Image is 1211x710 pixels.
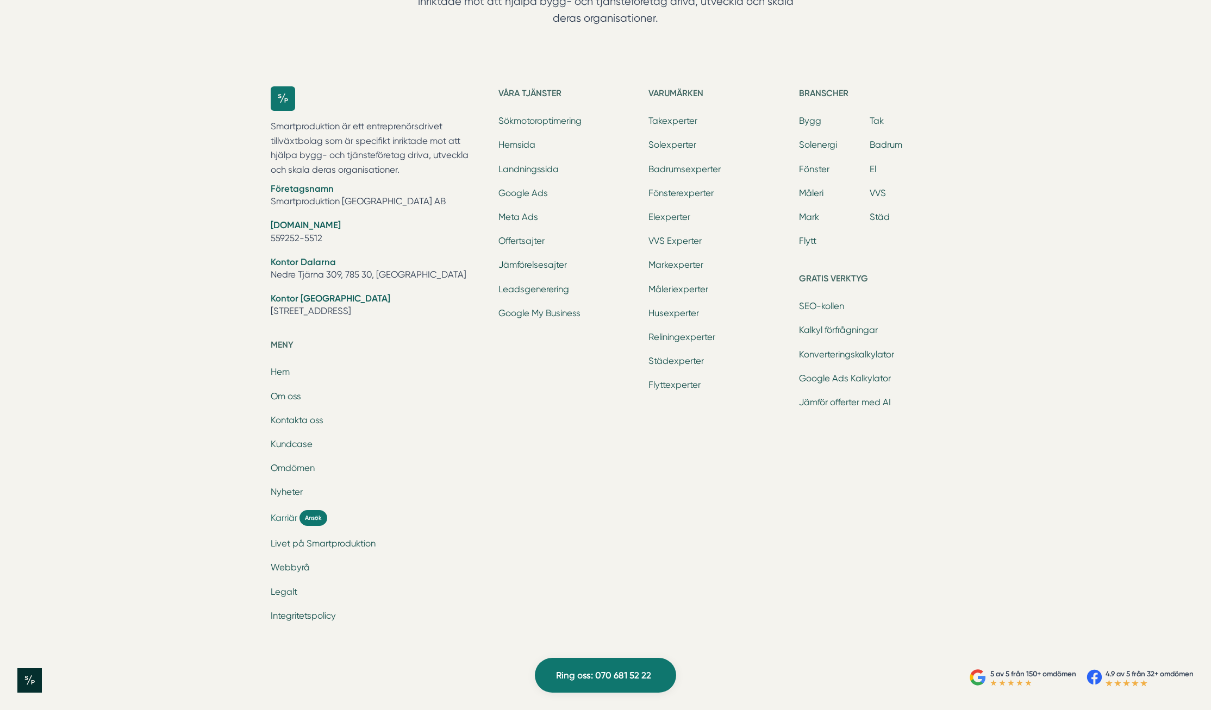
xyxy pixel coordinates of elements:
a: El [870,164,876,174]
a: Integritetspolicy [271,611,336,621]
li: Nedre Tjärna 309, 785 30, [GEOGRAPHIC_DATA] [271,256,485,284]
p: 5 av 5 från 150+ omdömen [990,668,1076,680]
a: Jämförelsesajter [498,260,567,270]
a: Kontakta oss [271,415,323,425]
a: VVS [870,188,886,198]
a: Städ [870,212,890,222]
a: Livet på Smartproduktion [271,538,376,549]
a: Husexperter [648,308,699,318]
a: Badrumsexperter [648,164,721,174]
a: Solexperter [648,140,696,150]
a: Google Ads Kalkylator [799,373,891,384]
a: Google My Business [498,308,580,318]
a: Takexperter [648,116,697,126]
a: Landningssida [498,164,559,174]
a: Nyheter [271,487,303,497]
a: Legalt [271,587,297,597]
a: Webbyrå [271,562,310,573]
a: Markexperter [648,260,703,270]
p: Smartproduktion är ett entreprenörsdrivet tillväxtbolag som är specifikt inriktade mot att hjälpa... [271,120,485,177]
a: Omdömen [271,463,315,473]
h5: Gratis verktyg [799,272,940,289]
a: Hemsida [498,140,535,150]
a: Solenergi [799,140,837,150]
a: SEO-kollen [799,301,844,311]
a: Kundcase [271,439,313,449]
a: Badrum [870,140,902,150]
a: Elexperter [648,212,690,222]
a: Bygg [799,116,821,126]
a: Leadsgenerering [498,284,569,294]
strong: [DOMAIN_NAME] [271,219,341,230]
span: Karriär [271,512,297,524]
a: Om oss [271,391,301,401]
a: Hem [271,367,290,377]
a: Flyttexperter [648,380,701,390]
a: Offertsajter [498,236,545,246]
a: Måleri [799,188,823,198]
h5: Meny [271,338,485,355]
a: Tak [870,116,884,126]
strong: Kontor Dalarna [271,256,336,267]
a: Fönster [799,164,829,174]
a: VVS Experter [648,236,702,246]
h5: Varumärken [648,86,790,104]
strong: Kontor [GEOGRAPHIC_DATA] [271,293,390,304]
span: Ring oss: 070 681 52 22 [556,668,651,683]
a: Sökmotoroptimering [498,116,582,126]
li: 559252-5512 [271,219,485,247]
a: Städexperter [648,356,704,366]
h5: Våra tjänster [498,86,640,104]
a: Reliningexperter [648,332,715,342]
a: Konverteringskalkylator [799,349,894,360]
a: Meta Ads [498,212,538,222]
a: Fönsterexperter [648,188,714,198]
span: Ansök [299,510,327,526]
a: Ring oss: 070 681 52 22 [535,658,676,693]
strong: Företagsnamn [271,183,334,194]
a: Måleriexperter [648,284,708,294]
li: Smartproduktion [GEOGRAPHIC_DATA] AB [271,183,485,210]
a: Flytt [799,236,816,246]
a: Kalkyl förfrågningar [799,325,878,335]
a: Mark [799,212,819,222]
li: [STREET_ADDRESS] [271,292,485,320]
a: Google Ads [498,188,548,198]
a: Jämför offerter med AI [799,397,891,407]
a: Karriär Ansök [271,510,485,526]
h5: Branscher [799,86,940,104]
p: 4.9 av 5 från 32+ omdömen [1106,668,1194,680]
